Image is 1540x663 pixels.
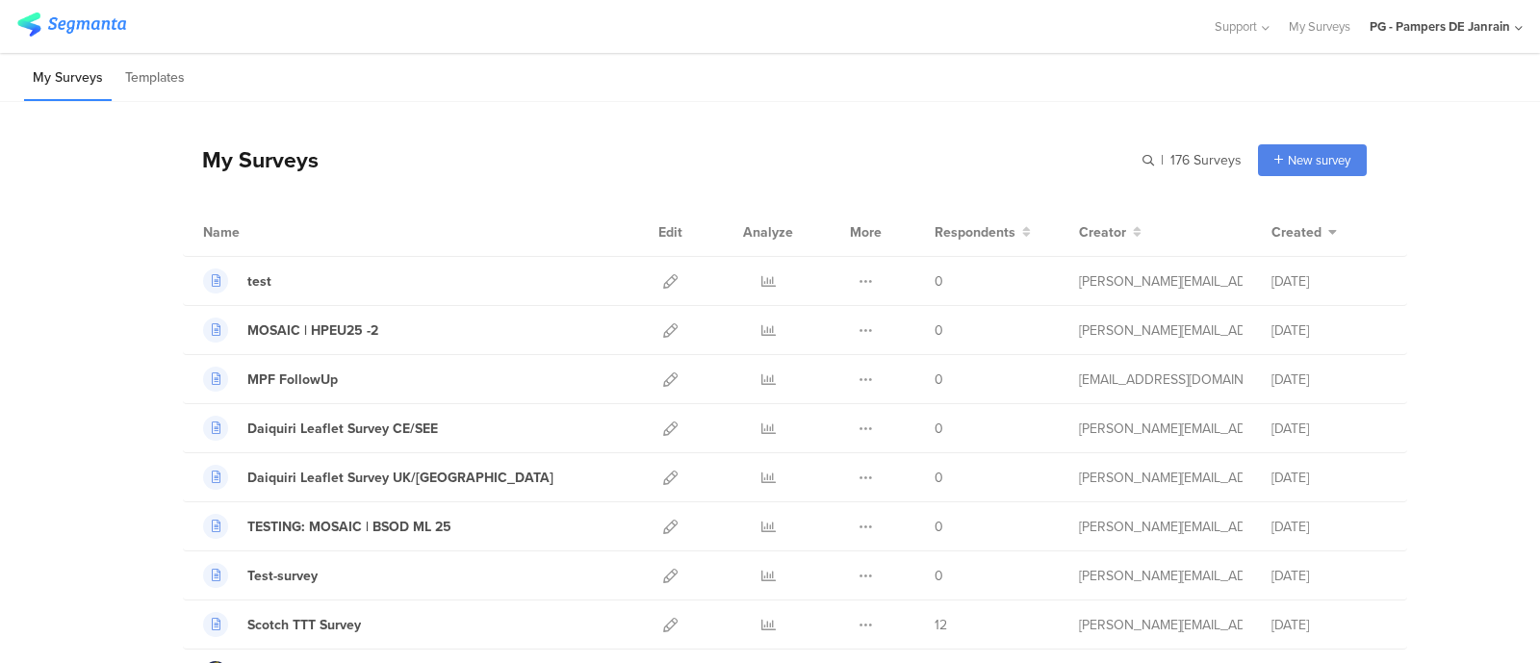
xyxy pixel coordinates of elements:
[247,566,318,586] div: Test-survey
[1271,517,1387,537] div: [DATE]
[935,222,1015,242] span: Respondents
[845,208,886,256] div: More
[247,320,378,341] div: MOSAIC | HPEU25 -2
[203,514,451,539] a: TESTING: MOSAIC | BSOD ML 25
[1271,222,1337,242] button: Created
[247,370,338,390] div: MPF FollowUp
[17,13,126,37] img: segmanta logo
[1271,320,1387,341] div: [DATE]
[1079,222,1142,242] button: Creator
[24,56,112,101] li: My Surveys
[203,612,361,637] a: Scotch TTT Survey
[1158,150,1167,170] span: |
[1079,468,1243,488] div: fritz.t@pg.com
[1215,17,1257,36] span: Support
[935,615,947,635] span: 12
[203,222,319,242] div: Name
[1079,370,1243,390] div: burcak.b.1@pg.com
[247,419,438,439] div: Daiquiri Leaflet Survey CE/SEE
[1271,566,1387,586] div: [DATE]
[1079,222,1126,242] span: Creator
[203,268,271,293] a: test
[1170,150,1242,170] span: 176 Surveys
[935,320,943,341] span: 0
[1079,419,1243,439] div: fritz.t@pg.com
[203,318,378,343] a: MOSAIC | HPEU25 -2
[935,468,943,488] span: 0
[1271,271,1387,292] div: [DATE]
[1288,151,1350,169] span: New survey
[247,468,553,488] div: Daiquiri Leaflet Survey UK/Iberia
[247,615,361,635] div: Scotch TTT Survey
[935,419,943,439] span: 0
[935,271,943,292] span: 0
[935,517,943,537] span: 0
[203,465,553,490] a: Daiquiri Leaflet Survey UK/[GEOGRAPHIC_DATA]
[739,208,797,256] div: Analyze
[1271,222,1322,242] span: Created
[1079,615,1243,635] div: fritz.t@pg.com
[247,517,451,537] div: TESTING: MOSAIC | BSOD ML 25
[1079,517,1243,537] div: fritz.t@pg.com
[1079,271,1243,292] div: benke.vb.1@pg.com
[203,563,318,588] a: Test-survey
[1079,320,1243,341] div: fritz.t@pg.com
[1271,419,1387,439] div: [DATE]
[116,56,193,101] li: Templates
[650,208,691,256] div: Edit
[203,416,438,441] a: Daiquiri Leaflet Survey CE/SEE
[935,566,943,586] span: 0
[1079,566,1243,586] div: fritz.t@pg.com
[1271,468,1387,488] div: [DATE]
[247,271,271,292] div: test
[1370,17,1510,36] div: PG - Pampers DE Janrain
[1271,615,1387,635] div: [DATE]
[935,222,1031,242] button: Respondents
[1271,370,1387,390] div: [DATE]
[935,370,943,390] span: 0
[183,143,319,176] div: My Surveys
[203,367,338,392] a: MPF FollowUp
